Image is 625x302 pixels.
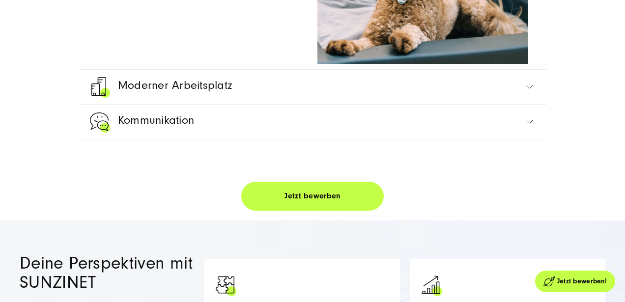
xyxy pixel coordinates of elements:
[118,111,194,135] span: Kommunikation
[420,274,444,298] img: performance-increase-business-products
[88,76,112,100] img: Moderner-Arbeitsplatz-icon
[535,271,615,292] a: Jetzt bewerben!
[88,105,537,139] a: Kommunikation-icon Kommunikation
[214,274,238,298] img: module-puzzle-programming-apps-websites-48
[20,254,197,293] h2: Deine Perspektiven mit SUNZINET
[88,70,537,104] a: Moderner-Arbeitsplatz-icon Moderner Arbeitsplatz
[118,76,232,100] span: Moderner Arbeitsplatz
[88,111,112,135] img: Kommunikation-icon
[241,182,384,211] a: Jetzt bewerben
